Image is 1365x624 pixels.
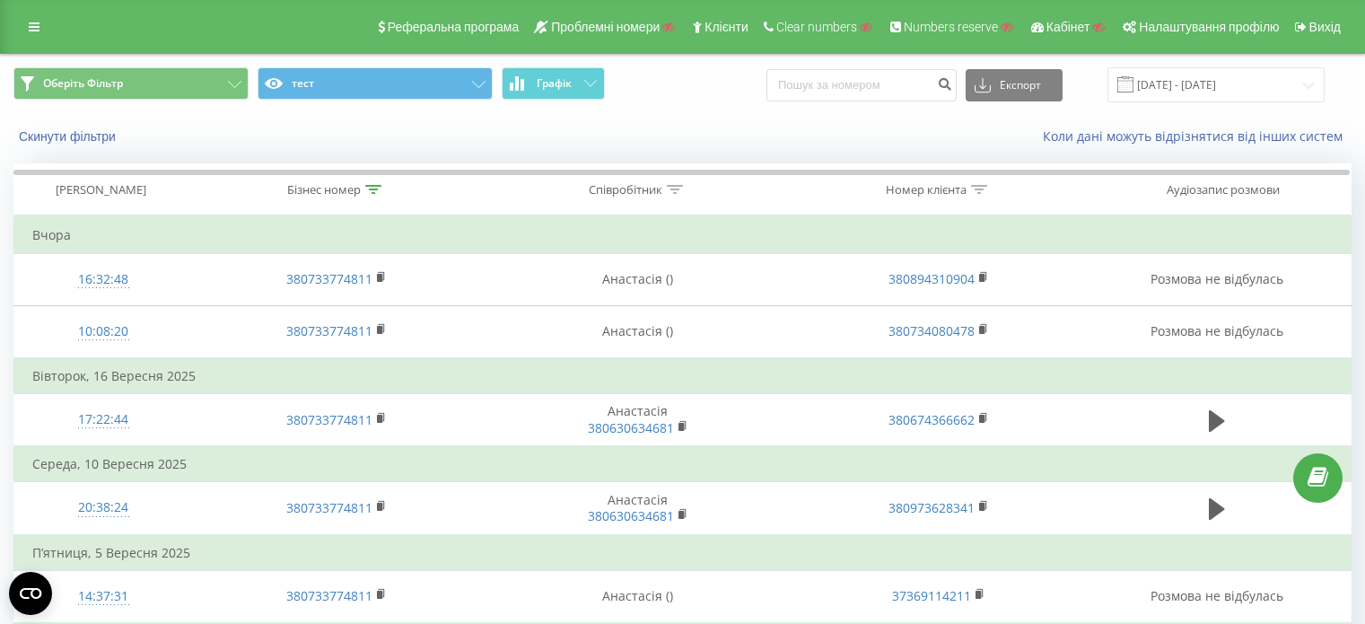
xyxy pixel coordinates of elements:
[32,314,174,349] div: 10:08:20
[502,67,605,100] button: Графік
[888,499,975,516] a: 380973628341
[1151,322,1283,339] span: Розмова не відбулась
[1151,270,1283,287] span: Розмова не відбулась
[14,535,1352,571] td: П’ятниця, 5 Вересня 2025
[32,490,174,525] div: 20:38:24
[482,482,794,535] td: Анастасія
[1139,20,1279,34] span: Налаштування профілю
[888,322,975,339] a: 380734080478
[258,67,493,100] button: тест
[286,499,372,516] a: 380733774811
[14,446,1352,482] td: Середа, 10 Вересня 2025
[766,69,957,101] input: Пошук за номером
[43,76,123,91] span: Оберіть Фільтр
[32,402,174,437] div: 17:22:44
[286,411,372,428] a: 380733774811
[966,69,1063,101] button: Експорт
[1043,127,1352,145] a: Коли дані можуть відрізнятися вiд інших систем
[904,20,998,34] span: Numbers reserve
[388,20,520,34] span: Реферальна програма
[1046,20,1090,34] span: Кабінет
[287,182,361,198] div: Бізнес номер
[1167,182,1280,198] div: Аудіозапис розмови
[588,419,674,436] a: 380630634681
[776,20,857,34] span: Clear numbers
[888,270,975,287] a: 380894310904
[892,587,971,604] a: 37369114211
[32,579,174,614] div: 14:37:31
[13,67,249,100] button: Оберіть Фільтр
[537,77,572,90] span: Графік
[482,570,794,623] td: Анастасія ()
[1151,587,1283,604] span: Розмова не відбулась
[482,394,794,447] td: Анастасія
[482,253,794,305] td: Анастасія ()
[1309,20,1341,34] span: Вихід
[551,20,660,34] span: Проблемні номери
[13,128,125,145] button: Скинути фільтри
[704,20,748,34] span: Клієнти
[589,182,662,198] div: Співробітник
[14,358,1352,394] td: Вівторок, 16 Вересня 2025
[14,217,1352,253] td: Вчора
[588,507,674,524] a: 380630634681
[886,182,967,198] div: Номер клієнта
[286,270,372,287] a: 380733774811
[286,322,372,339] a: 380733774811
[482,305,794,358] td: Анастасія ()
[286,587,372,604] a: 380733774811
[888,411,975,428] a: 380674366662
[9,572,52,615] button: Open CMP widget
[32,262,174,297] div: 16:32:48
[56,182,146,198] div: [PERSON_NAME]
